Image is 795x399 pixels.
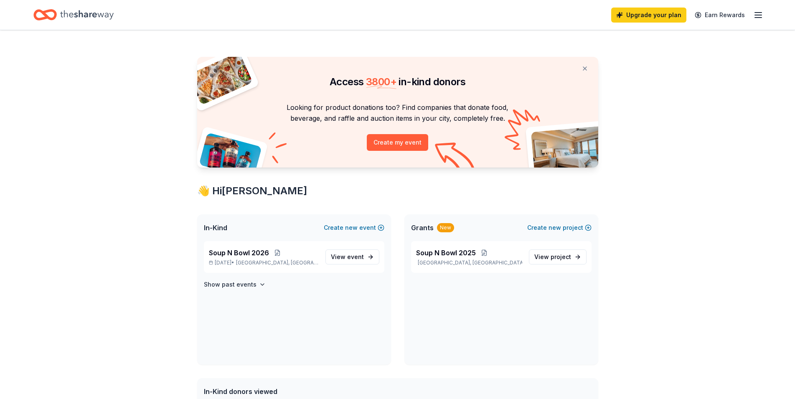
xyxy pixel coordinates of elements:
span: Soup N Bowl 2025 [416,248,476,258]
span: [GEOGRAPHIC_DATA], [GEOGRAPHIC_DATA] [236,259,318,266]
a: View project [529,249,587,264]
span: Soup N Bowl 2026 [209,248,269,258]
p: [GEOGRAPHIC_DATA], [GEOGRAPHIC_DATA] [416,259,522,266]
p: [DATE] • [209,259,319,266]
button: Create my event [367,134,428,151]
span: event [347,253,364,260]
button: Createnewproject [527,223,592,233]
div: New [437,223,454,232]
span: new [549,223,561,233]
div: In-Kind donors viewed [204,386,373,396]
span: View [331,252,364,262]
a: View event [325,249,379,264]
span: In-Kind [204,223,227,233]
img: Curvy arrow [435,142,477,174]
span: Access in-kind donors [330,76,465,88]
span: new [345,223,358,233]
p: Looking for product donations too? Find companies that donate food, beverage, and raffle and auct... [207,102,588,124]
button: Createnewevent [324,223,384,233]
button: Show past events [204,280,266,290]
span: project [551,253,571,260]
a: Earn Rewards [690,8,750,23]
span: Grants [411,223,434,233]
a: Upgrade your plan [611,8,686,23]
img: Pizza [188,52,253,105]
a: Home [33,5,114,25]
span: View [534,252,571,262]
span: 3800 + [366,76,396,88]
div: 👋 Hi [PERSON_NAME] [197,184,598,198]
h4: Show past events [204,280,257,290]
